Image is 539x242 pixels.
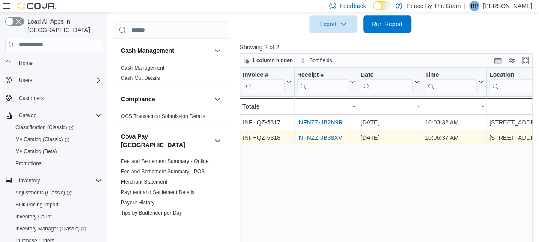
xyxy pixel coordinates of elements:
a: OCS Transaction Submission Details [121,113,205,119]
button: Inventory Count [9,211,105,223]
span: Classification (Classic) [12,122,102,133]
a: Classification (Classic) [9,121,105,133]
button: Display options [506,55,517,66]
span: Merchant Statement [121,178,167,185]
span: Inventory [19,177,40,184]
img: Cova [17,2,56,10]
button: Bulk Pricing Import [9,199,105,211]
input: Dark Mode [373,1,391,10]
span: RP [471,1,478,11]
a: Fee and Settlement Summary - Online [121,158,209,164]
div: - [425,101,484,112]
span: Users [19,77,32,84]
div: INFHQZ-5318 [243,133,292,143]
span: Fee and Settlement Summary - Online [121,158,209,165]
span: Load All Apps in [GEOGRAPHIC_DATA] [24,17,102,34]
span: My Catalog (Classic) [15,136,69,143]
a: Fee and Settlement Summary - POS [121,169,205,175]
button: Home [2,57,105,69]
span: Adjustments (Classic) [15,189,72,196]
button: Keyboard shortcuts [493,55,503,66]
div: [DATE] [361,133,419,143]
span: Inventory Manager (Classic) [12,224,102,234]
span: OCS Transaction Submission Details [121,113,205,120]
button: My Catalog (Beta) [9,145,105,157]
span: Cash Management [121,64,164,71]
a: Cash Management [121,65,164,71]
a: Inventory Manager (Classic) [9,223,105,235]
button: Run Report [363,15,411,33]
div: Location [489,71,537,79]
div: 10:06:37 AM [425,133,484,143]
h3: Compliance [121,95,155,103]
button: Cova Pay [GEOGRAPHIC_DATA] [121,132,211,149]
span: Customers [15,92,102,103]
div: Cova Pay [GEOGRAPHIC_DATA] [114,156,229,232]
button: Compliance [212,94,223,104]
div: Invoice # [243,71,285,79]
div: Location [489,71,537,93]
div: Compliance [114,111,229,125]
div: INFHQZ-5317 [243,117,292,127]
div: Time [425,71,477,93]
button: Catalog [2,109,105,121]
p: | [464,1,466,11]
span: Catalog [19,112,36,119]
div: Rob Pranger [469,1,479,11]
span: Transaction Details [121,220,165,227]
a: Inventory Count [12,212,55,222]
button: 1 column hidden [240,55,296,66]
div: 10:03:32 AM [425,117,484,127]
button: Users [15,75,36,85]
a: Payment and Settlement Details [121,189,194,195]
div: Totals [242,101,292,112]
div: - [361,101,419,112]
span: Payout History [121,199,154,206]
div: Date [361,71,413,93]
button: Customers [2,91,105,104]
span: Feedback [340,2,366,10]
a: Adjustments (Classic) [9,187,105,199]
a: Tips by Budtender per Day [121,210,182,216]
button: Cova Pay [GEOGRAPHIC_DATA] [212,136,223,146]
a: Customers [15,93,47,103]
span: Inventory [15,175,102,186]
span: Customers [19,95,44,102]
div: [DATE] [361,117,419,127]
a: Merchant Statement [121,179,167,185]
button: Inventory [15,175,43,186]
button: Time [425,71,484,93]
a: INFNZZ-JB38XV [297,134,342,141]
a: Promotions [12,158,45,169]
span: Adjustments (Classic) [12,188,102,198]
a: Inventory Manager (Classic) [12,224,90,234]
a: My Catalog (Classic) [9,133,105,145]
h3: Cash Management [121,46,174,55]
button: Invoice # [243,71,292,93]
a: Cash Out Details [121,75,160,81]
button: Users [2,74,105,86]
span: Catalog [15,110,102,121]
button: Date [361,71,419,93]
span: My Catalog (Classic) [12,134,102,145]
button: Cash Management [121,46,211,55]
span: 1 column hidden [252,57,293,64]
span: Tips by Budtender per Day [121,209,182,216]
span: Fee and Settlement Summary - POS [121,168,205,175]
span: Promotions [12,158,102,169]
a: Payout History [121,200,154,206]
div: Receipt # [297,71,348,79]
span: Home [15,57,102,68]
span: Export [314,15,352,33]
button: Compliance [121,95,211,103]
span: Payment and Settlement Details [121,189,194,196]
div: - [297,101,355,112]
div: Cash Management [114,63,229,87]
p: Showing 2 of 2 [240,43,536,51]
span: Users [15,75,102,85]
div: Time [425,71,477,79]
span: My Catalog (Beta) [12,146,102,157]
div: Receipt # URL [297,71,348,93]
